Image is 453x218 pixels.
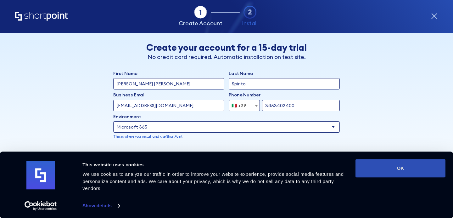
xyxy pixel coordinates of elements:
[26,161,55,190] img: logo
[13,201,68,210] a: Usercentrics Cookiebot - opens in a new window
[82,171,344,191] span: We use cookies to analyze our traffic in order to improve your website experience, provide social...
[355,159,445,177] button: OK
[82,201,120,210] a: Show details
[82,161,348,169] div: This website uses cookies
